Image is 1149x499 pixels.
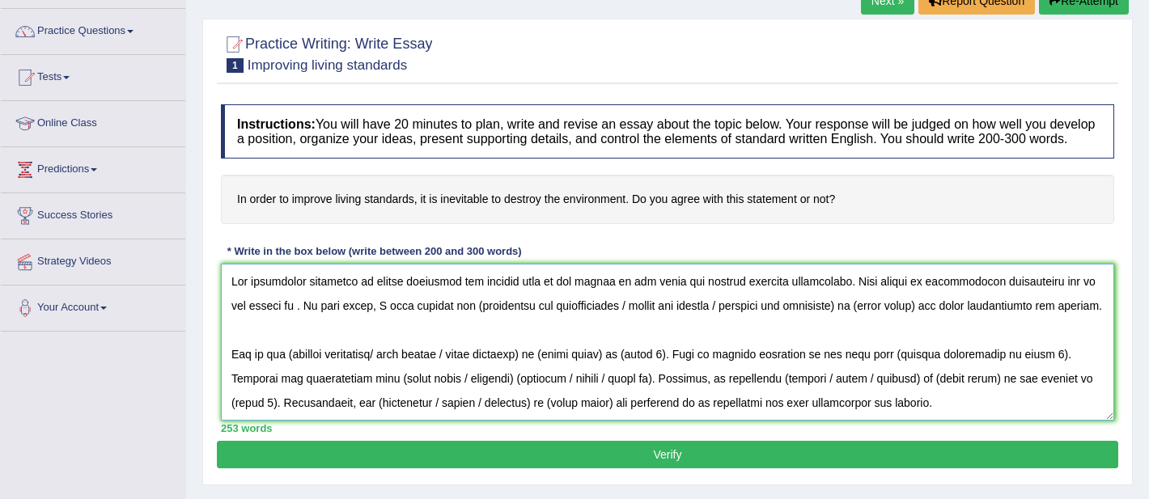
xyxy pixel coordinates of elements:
a: Your Account [1,285,185,326]
a: Practice Questions [1,9,185,49]
a: Online Class [1,101,185,142]
h4: In order to improve living standards, it is inevitable to destroy the environment. Do you agree w... [221,175,1114,224]
h4: You will have 20 minutes to plan, write and revise an essay about the topic below. Your response ... [221,104,1114,159]
b: Instructions: [237,117,316,131]
a: Success Stories [1,193,185,234]
button: Verify [217,441,1118,468]
a: Strategy Videos [1,239,185,280]
a: Predictions [1,147,185,188]
span: 1 [227,58,244,73]
h2: Practice Writing: Write Essay [221,32,432,73]
a: Tests [1,55,185,95]
div: 253 words [221,421,1114,436]
small: Improving living standards [248,57,407,73]
div: * Write in the box below (write between 200 and 300 words) [221,244,528,260]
